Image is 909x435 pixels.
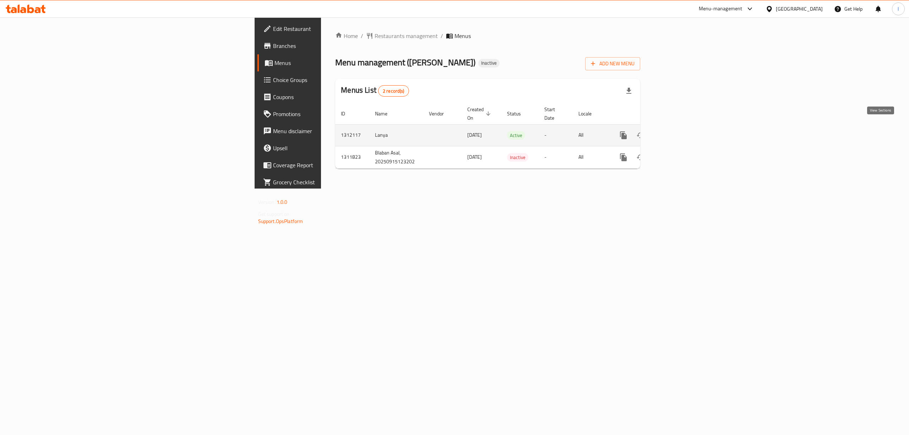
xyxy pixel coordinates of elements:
span: Coverage Report [273,161,401,169]
a: Menu disclaimer [257,123,407,140]
span: Inactive [478,60,500,66]
span: Grocery Checklist [273,178,401,186]
a: Edit Restaurant [257,20,407,37]
span: Coupons [273,93,401,101]
div: [GEOGRAPHIC_DATA] [776,5,823,13]
div: Inactive [478,59,500,67]
a: Branches [257,37,407,54]
span: 1.0.0 [277,197,288,207]
span: Add New Menu [591,59,635,68]
span: Locale [578,109,601,118]
td: - [539,124,573,146]
h2: Menus List [341,85,409,97]
button: Change Status [632,149,649,166]
a: Menus [257,54,407,71]
td: - [539,146,573,168]
span: [DATE] [467,130,482,140]
span: l [898,5,899,13]
span: Name [375,109,397,118]
span: Vendor [429,109,453,118]
nav: breadcrumb [335,32,640,40]
li: / [441,32,443,40]
span: Start Date [544,105,564,122]
td: All [573,124,609,146]
a: Upsell [257,140,407,157]
span: Promotions [273,110,401,118]
span: Menus [454,32,471,40]
div: Menu-management [699,5,742,13]
a: Coverage Report [257,157,407,174]
div: Total records count [378,85,409,97]
td: All [573,146,609,168]
button: Add New Menu [585,57,640,70]
div: Export file [620,82,637,99]
span: Upsell [273,144,401,152]
table: enhanced table [335,103,689,169]
th: Actions [609,103,689,125]
a: Promotions [257,105,407,123]
a: Coupons [257,88,407,105]
span: Menu disclaimer [273,127,401,135]
button: Change Status [632,127,649,144]
a: Grocery Checklist [257,174,407,191]
span: Choice Groups [273,76,401,84]
a: Support.OpsPlatform [258,217,303,226]
span: Created On [467,105,493,122]
a: Choice Groups [257,71,407,88]
button: more [615,149,632,166]
span: Edit Restaurant [273,25,401,33]
span: ID [341,109,354,118]
span: Active [507,131,525,140]
span: [DATE] [467,152,482,162]
span: 2 record(s) [379,88,409,94]
span: Branches [273,42,401,50]
span: Menus [274,59,401,67]
span: Restaurants management [375,32,438,40]
span: Get support on: [258,210,291,219]
span: Version: [258,197,276,207]
span: Inactive [507,153,528,162]
button: more [615,127,632,144]
span: Status [507,109,530,118]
